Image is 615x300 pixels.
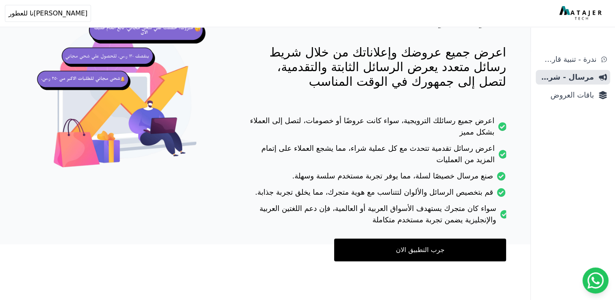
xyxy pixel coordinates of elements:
img: hero [35,9,216,191]
li: اعرض رسائل تقدمية تتحدث مع كل عملية شراء، مما يشجع العملاء على إتمام المزيد من العمليات [248,143,506,170]
span: مرسال - شريط دعاية [539,72,594,83]
li: اعرض جميع رسائلك الترويجية، سواء كانت عروضًا أو خصومات، لتصل إلى العملاء بشكل مميز [248,115,506,143]
span: [PERSON_NAME]نا للعطور [9,9,87,18]
li: صنع مرسال خصيصًا لسلة، مما يوفر تجربة مستخدم سلسة وسهلة. [248,170,506,187]
img: MatajerTech Logo [559,6,604,21]
button: [PERSON_NAME]نا للعطور [5,5,91,22]
li: سواء كان متجرك يستهدف الأسواق العربية أو العالمية، فإن دعم اللغتين العربية والإنجليزية يضمن تجربة... [248,203,506,230]
li: قم بتخصيص الرسائل والألوان لتتناسب مع هوية متجرك، مما يخلق تجربة جذابة. [248,187,506,203]
span: ندرة - تنبية قارب علي النفاذ [539,54,596,65]
p: اعرض جميع عروضك وإعلاناتك من خلال شريط رسائل متعدد يعرض الرسائل الثابتة والتقدمية، لتصل إلى جمهور... [248,45,506,89]
span: باقات العروض [539,89,594,101]
a: جرب التطبيق الان [334,239,506,261]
